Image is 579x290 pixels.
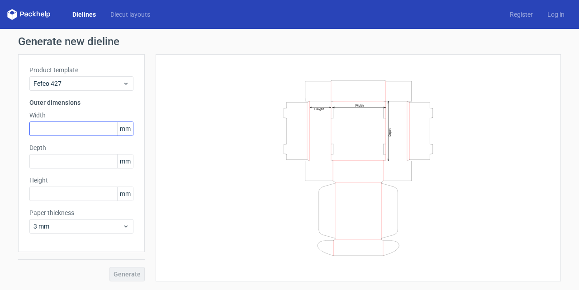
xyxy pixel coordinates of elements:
[18,36,561,47] h1: Generate new dieline
[355,103,364,107] text: Width
[29,98,133,107] h3: Outer dimensions
[503,10,540,19] a: Register
[29,65,133,75] label: Product template
[117,122,133,136] span: mm
[33,222,123,231] span: 3 mm
[29,176,133,185] label: Height
[540,10,572,19] a: Log in
[29,143,133,152] label: Depth
[33,79,123,88] span: Fefco 427
[388,128,392,136] text: Depth
[314,107,324,111] text: Height
[103,10,157,19] a: Diecut layouts
[117,154,133,168] span: mm
[29,208,133,217] label: Paper thickness
[29,111,133,120] label: Width
[65,10,103,19] a: Dielines
[117,187,133,201] span: mm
